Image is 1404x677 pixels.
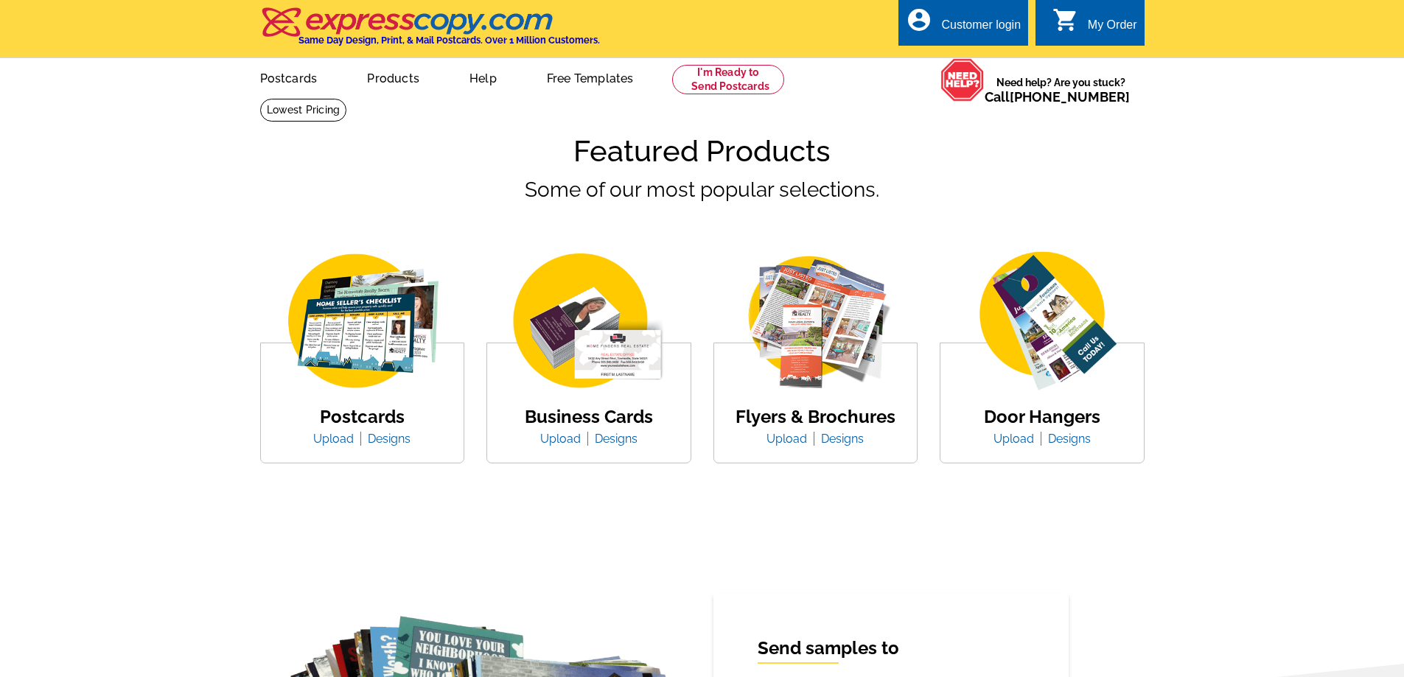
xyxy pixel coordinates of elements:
a: Upload [313,432,365,446]
img: help [940,58,985,102]
div: My Order [1088,18,1137,39]
span: Call [985,89,1130,105]
a: Designs [1048,432,1091,446]
a: Designs [368,432,411,446]
div: Customer login [941,18,1021,39]
a: Products [343,60,443,94]
img: business-card.png [497,250,681,393]
span: Need help? Are you stuck? [985,75,1137,105]
a: Help [446,60,520,94]
a: shopping_cart My Order [1052,16,1137,35]
p: Some of our most popular selections. [260,175,1145,272]
h4: Door Hangers [984,407,1100,428]
a: account_circle Customer login [906,16,1021,35]
a: Designs [821,432,864,446]
a: Upload [766,432,818,446]
img: img_postcard.png [270,250,454,393]
a: Same Day Design, Print, & Mail Postcards. Over 1 Million Customers. [260,18,600,46]
a: Upload [540,432,592,446]
a: Free Templates [523,60,657,94]
h4: Same Day Design, Print, & Mail Postcards. Over 1 Million Customers. [298,35,600,46]
h4: Flyers & Brochures [736,407,895,428]
img: flyer-card.png [723,250,907,393]
a: Upload [993,432,1045,446]
h4: Send samples to [758,638,1025,659]
a: Postcards [237,60,341,94]
a: [PHONE_NUMBER] [1010,89,1130,105]
h4: Postcards [313,407,411,428]
h4: Business Cards [525,407,653,428]
h1: Featured Products [260,133,1145,169]
i: account_circle [906,7,932,33]
img: door-hanger.png [950,251,1134,393]
i: shopping_cart [1052,7,1079,33]
a: Designs [595,432,638,446]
